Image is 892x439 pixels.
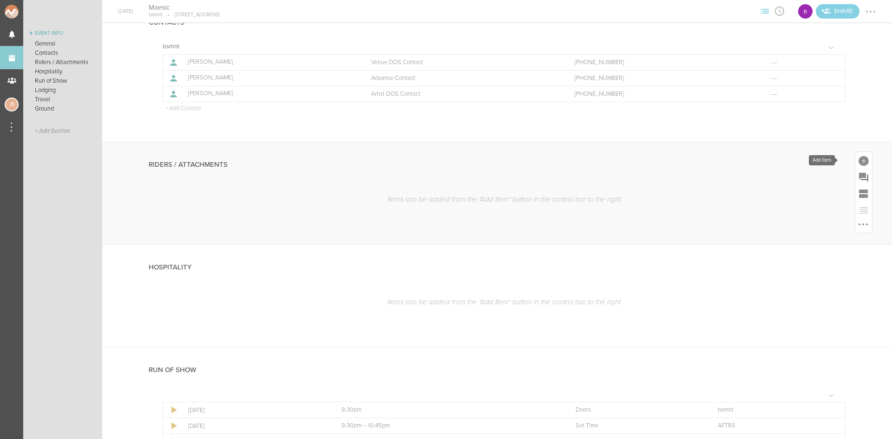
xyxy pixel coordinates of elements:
[718,406,826,414] p: bsmnt
[576,422,697,430] p: Set Time
[149,366,196,374] h4: Run of Show
[855,202,872,219] div: Reorder Items (currently empty)
[718,422,826,430] p: AFTRS
[341,422,555,430] p: 9:30pm – 10:45pm
[23,104,102,113] a: Ground
[341,406,555,414] p: 9:30pm
[23,85,102,95] a: Lodging
[162,12,220,18] p: [STREET_ADDRESS]
[772,8,787,13] span: View Itinerary
[855,185,872,202] div: Add Section
[576,406,697,414] p: Doors
[797,3,813,20] div: bsmnt
[35,128,70,135] span: + Add Section
[23,58,102,67] a: Riders / Attachments
[163,298,846,306] p: Items can be added from the "Add Item" button in the control bar to the right
[5,5,57,19] img: NOMAD
[164,105,201,112] p: + Add Contact
[5,98,19,111] div: Jessica Smith
[575,90,750,98] a: [PHONE_NUMBER]
[149,263,191,271] h4: Hospitality
[188,74,351,82] p: [PERSON_NAME]
[23,67,102,76] a: Hospitality
[757,8,772,13] span: View Sections
[188,406,321,414] p: [DATE]
[797,3,813,20] div: B
[575,59,750,66] a: [PHONE_NUMBER]
[23,95,102,104] a: Travel
[816,4,859,19] a: Invite teams to the Event
[188,422,321,430] p: [DATE]
[23,76,102,85] a: Run of Show
[371,90,555,98] p: Artist DOS Contact
[149,3,220,12] h4: Maesic
[23,39,102,48] a: General
[23,28,102,39] a: Event Info
[149,12,162,18] p: bsmnt
[23,48,102,58] a: Contacts
[855,169,872,185] div: Add Prompt
[163,195,846,203] p: Items can be added from the "Add Item" button in the control bar to the right
[188,90,351,98] p: [PERSON_NAME]
[575,74,750,82] a: [PHONE_NUMBER]
[371,59,555,66] p: Venue DOS Contact
[855,219,872,233] div: More Options
[149,161,228,169] h4: Riders / Attachments
[816,4,859,19] div: Share
[371,74,555,82] p: Advance Contact
[188,59,351,66] p: [PERSON_NAME]
[163,44,179,50] h5: bsmnt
